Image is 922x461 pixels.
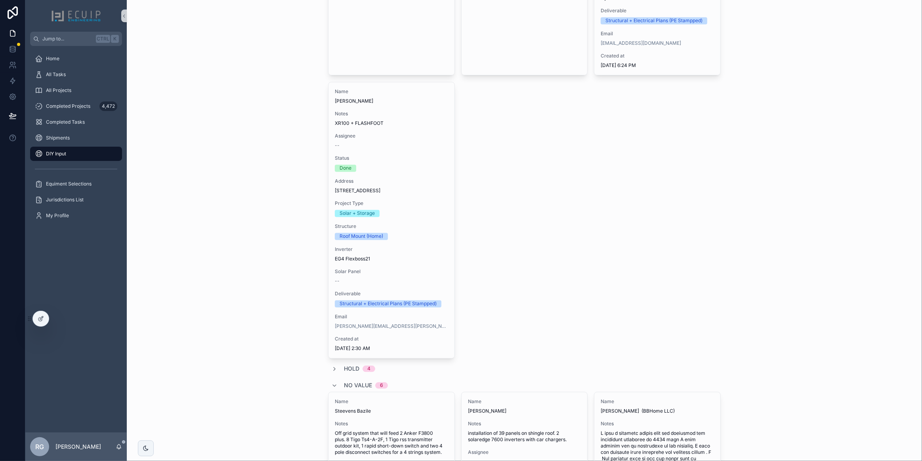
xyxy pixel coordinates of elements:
span: Created at [601,53,714,59]
span: K [112,36,118,42]
span: [DATE] 2:30 AM [335,345,448,352]
a: Completed Tasks [30,115,122,129]
button: Jump to...CtrlK [30,32,122,46]
a: Jurisdictions List [30,193,122,207]
span: My Profile [46,212,69,219]
span: -- [335,278,340,284]
span: Solar Panel [335,268,448,275]
span: EG4 Flexboss21 [335,256,448,262]
div: Done [340,165,351,172]
span: Ctrl [96,35,110,43]
span: [DATE] 6:24 PM [601,62,714,69]
a: Name[PERSON_NAME]NotesXR100 + FLASHFOOTAssignee--StatusDoneAddress[STREET_ADDRESS]Project TypeSol... [328,82,455,358]
span: Assignee [335,133,448,139]
span: Status [335,155,448,161]
span: Shipments [46,135,70,141]
span: Hold [344,365,359,373]
a: Completed Projects4,472 [30,99,122,113]
span: All Projects [46,87,71,94]
div: Solar + Storage [340,210,375,217]
p: [PERSON_NAME] [55,443,101,451]
span: Inverter [335,246,448,252]
span: Notes [601,421,714,427]
span: Completed Projects [46,103,90,109]
span: Address [335,178,448,184]
span: No value [344,381,372,389]
a: Equiment Selections [30,177,122,191]
span: -- [335,142,340,149]
span: Notes [335,111,448,117]
span: Deliverable [335,291,448,297]
span: Project Type [335,200,448,207]
span: Deliverable [601,8,714,14]
span: [STREET_ADDRESS] [335,187,448,194]
span: Jurisdictions List [46,197,84,203]
span: Off grid system that will feed 2 Anker F3800 plus. 8 Tigo Ts4-A-2F, 1 Tigo rss transmitter outdoo... [335,430,448,455]
span: Equiment Selections [46,181,92,187]
span: Email [601,31,714,37]
a: All Projects [30,83,122,98]
a: [PERSON_NAME][EMAIL_ADDRESS][PERSON_NAME][DOMAIN_NAME] [335,323,448,329]
span: XR100 + FLASHFOOT [335,120,448,126]
a: DIY Input [30,147,122,161]
span: RG [35,442,44,451]
span: Structure [335,223,448,230]
span: installation of 39 panels on shingle roof. 2 solaredge 7600 inverters with car chargers. [468,430,581,443]
a: All Tasks [30,67,122,82]
span: Name [335,88,448,95]
a: Shipments [30,131,122,145]
span: Created at [335,336,448,342]
div: Structural + Electrical Plans (PE Stampped) [605,17,702,24]
span: Jump to... [42,36,93,42]
span: [PERSON_NAME] [468,408,581,414]
span: All Tasks [46,71,66,78]
div: 4 [367,365,370,372]
span: Assignee [468,449,581,455]
a: Home [30,52,122,66]
span: Name [335,398,448,405]
span: Notes [468,421,581,427]
span: [PERSON_NAME] (BBHome LLC) [601,408,714,414]
a: My Profile [30,209,122,223]
span: DIY Input [46,151,66,157]
span: Notes [335,421,448,427]
span: Steevens Bazile [335,408,448,414]
span: Completed Tasks [46,119,85,125]
span: Name [468,398,581,405]
span: Name [601,398,714,405]
span: [PERSON_NAME] [335,98,448,104]
div: 4,472 [99,101,117,111]
a: [EMAIL_ADDRESS][DOMAIN_NAME] [601,40,681,46]
div: Roof Mount (Home) [340,233,383,240]
span: Home [46,55,59,62]
img: App logo [51,10,101,22]
div: Structural + Electrical Plans (PE Stampped) [340,300,437,307]
span: Email [335,314,448,320]
div: 6 [380,382,383,388]
div: scrollable content [25,46,127,233]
